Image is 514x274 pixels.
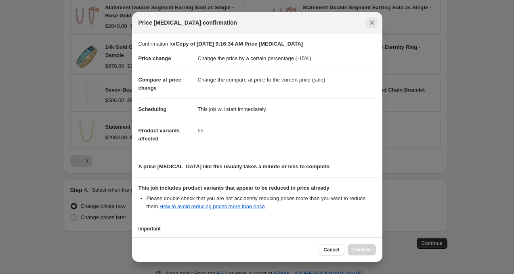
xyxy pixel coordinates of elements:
[138,185,329,191] b: This job includes product variants that appear to be reduced in price already
[138,128,180,142] span: Product variants affected
[138,163,331,169] b: A price [MEDICAL_DATA] like this usually takes a minute or less to complete.
[138,226,376,232] h3: Important
[138,77,181,91] span: Compare at price change
[198,69,376,90] dd: Change the compare at price to the current price (sale)
[198,48,376,69] dd: Change the price by a certain percentage (-15%)
[138,40,376,48] p: Confirmation for
[138,106,167,112] span: Scheduling
[159,203,265,209] a: How to avoid reducing prices more than once
[319,244,344,255] button: Cancel
[366,17,378,28] button: Close
[198,98,376,120] dd: This job will start immediately.
[323,247,339,253] span: Cancel
[176,41,303,47] b: Copy of [DATE] 9:16:34 AM Price [MEDICAL_DATA]
[138,55,171,61] span: Price change
[138,19,237,27] span: Price [MEDICAL_DATA] confirmation
[147,235,376,243] li: Feel free to exit the NA Bulk Price Editor app while your prices are updating.
[147,195,376,211] li: Please double check that you are not accidently reducing prices more than you want to reduce them
[198,120,376,141] dd: 55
